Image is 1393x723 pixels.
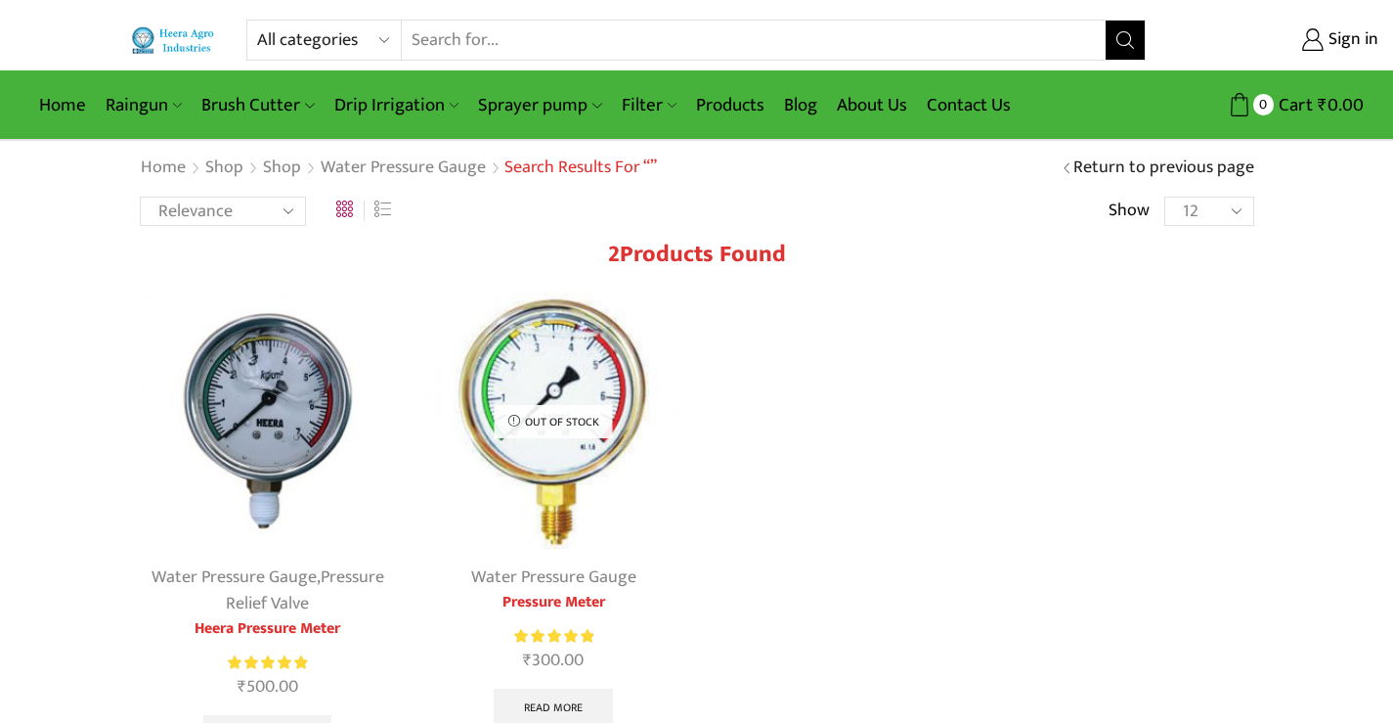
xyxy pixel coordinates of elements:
[1318,90,1364,120] bdi: 0.00
[96,82,192,128] a: Raingun
[152,563,317,592] a: Water Pressure Gauge
[425,293,682,550] img: Water-Pressure-Gauge
[471,563,636,592] a: Water Pressure Gauge
[325,82,468,128] a: Drip Irrigation
[226,563,384,618] a: Pressure Relief Valve
[140,565,397,617] div: ,
[228,653,307,673] div: Rated 5.00 out of 5
[402,21,1107,60] input: Search for...
[140,293,397,550] img: Heera Pressure Meter
[204,156,244,181] a: Shop
[1109,199,1150,224] span: Show
[262,156,302,181] a: Shop
[1274,92,1313,118] span: Cart
[620,235,786,274] span: Products found
[1165,87,1364,123] a: 0 Cart ₹0.00
[523,646,584,675] bdi: 300.00
[1318,90,1328,120] span: ₹
[425,591,682,614] a: Pressure Meter
[514,626,593,647] div: Rated 5.00 out of 5
[192,82,324,128] a: Brush Cutter
[320,156,487,181] a: Water Pressure Gauge
[612,82,686,128] a: Filter
[1324,27,1378,53] span: Sign in
[495,405,613,438] p: Out of stock
[523,646,532,675] span: ₹
[238,672,246,701] span: ₹
[504,158,657,179] h1: Search results for “”
[228,653,307,673] span: Rated out of 5
[140,156,657,181] nav: Breadcrumb
[827,82,917,128] a: About Us
[238,672,298,701] bdi: 500.00
[917,82,1021,128] a: Contact Us
[1106,21,1145,60] button: Search button
[774,82,827,128] a: Blog
[140,617,397,641] a: Heera Pressure Meter
[468,82,611,128] a: Sprayer pump
[686,82,774,128] a: Products
[1253,94,1274,114] span: 0
[514,626,593,647] span: Rated out of 5
[140,156,187,181] a: Home
[608,235,620,274] span: 2
[1175,23,1378,58] a: Sign in
[140,197,306,226] select: Shop order
[1073,156,1254,181] a: Return to previous page
[29,82,96,128] a: Home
